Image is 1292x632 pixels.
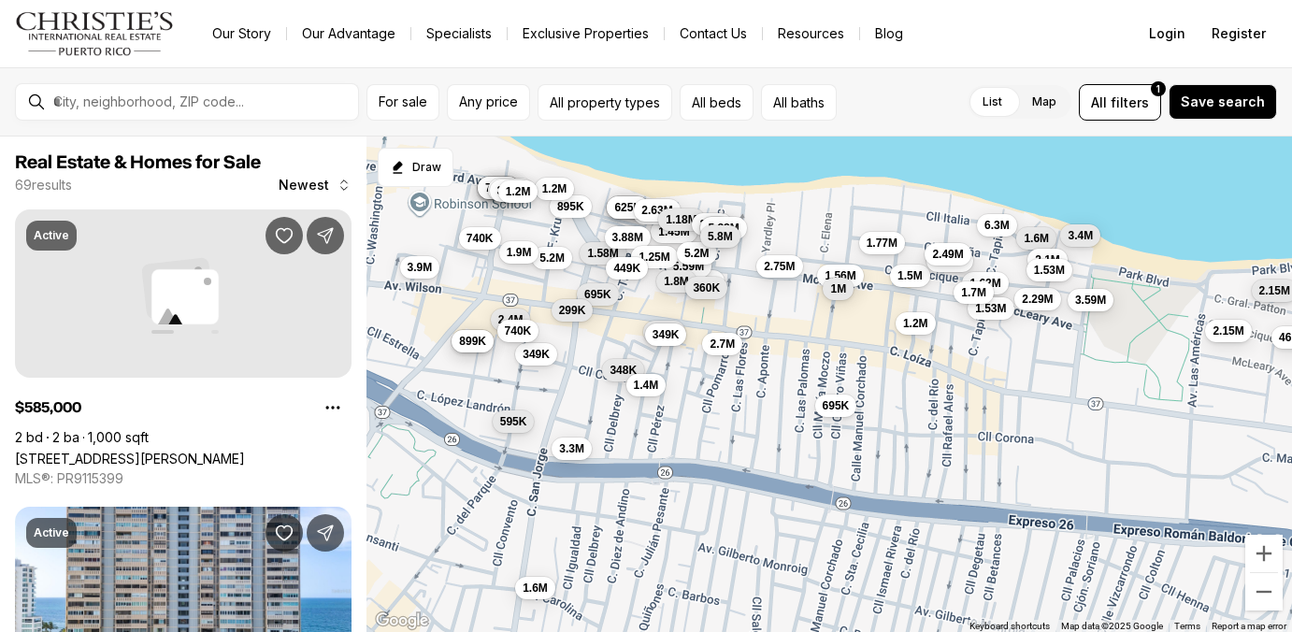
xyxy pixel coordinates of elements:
button: 299K [552,299,594,322]
button: 5.8M [700,225,740,248]
button: All property types [538,84,672,121]
a: Exclusive Properties [508,21,664,47]
span: 6.3M [984,218,1010,233]
span: 740K [467,230,494,245]
a: Terms [1174,621,1200,631]
span: 5.59M [673,258,704,273]
span: 1.53M [1034,263,1065,278]
button: 3.88M [605,226,651,249]
button: 1.18M [658,208,704,231]
span: 1.77M [867,235,897,250]
img: logo [15,11,175,56]
button: Save search [1169,84,1277,120]
span: 1.5M [897,268,923,283]
span: 2.7M [710,336,735,351]
span: 5.2M [684,245,710,260]
button: 3.3M [552,438,592,460]
button: Zoom in [1245,535,1283,572]
span: 2.29M [1022,292,1053,307]
span: 2.1M [1035,251,1060,266]
button: Register [1200,15,1277,52]
button: 349K [515,342,557,365]
button: 1.38M [488,179,534,201]
span: 1.9M [507,244,532,259]
span: 5.8M [708,229,733,244]
button: 2.49M [925,242,970,265]
button: 1.7M [954,280,994,303]
button: 695K [577,282,619,305]
span: 5.88M [708,221,739,236]
span: 2.95M [934,253,965,268]
span: 790K [485,180,512,195]
span: For sale [379,94,427,109]
button: Share Property [307,514,344,552]
span: 3.59M [1075,292,1106,307]
span: All [1091,93,1107,112]
span: 740K [505,323,532,338]
span: 2.63M [641,202,672,217]
span: 595K [500,413,527,428]
span: 1.6M [523,581,548,596]
span: Newest [279,178,329,193]
label: List [968,85,1017,119]
button: 5.2M [677,241,717,264]
span: 695K [823,397,850,412]
button: 1.56M [817,265,863,287]
button: 1.5M [890,265,930,287]
button: Any price [447,84,530,121]
p: 69 results [15,178,72,193]
button: 1.25M [631,245,677,267]
button: 360K [685,277,727,299]
button: 2.4M [491,308,531,330]
span: 2.4M [498,311,524,326]
span: Login [1149,26,1185,41]
button: 1.62M [962,272,1008,294]
button: 940K [643,320,685,342]
button: 740K [459,226,501,249]
button: 6.3M [977,214,1017,237]
button: Property options [314,389,352,426]
button: 1.9M [499,240,539,263]
span: filters [1111,93,1149,112]
button: 1.45M [651,221,696,243]
span: 1.7M [961,284,986,299]
button: 695K [815,394,857,416]
button: 2.29M [1014,288,1060,310]
button: 318K [490,179,532,201]
button: 1.2M [896,311,936,334]
button: 449K [606,257,648,280]
span: 1.4M [634,377,659,392]
button: Save Property: 1479 ASHFORD AVENUE #916 [266,217,303,254]
button: 1.53M [968,297,1013,320]
button: 2.75M [756,254,802,277]
button: 895K [550,194,592,217]
button: 5.59M [666,254,711,277]
button: 349K [645,323,687,346]
span: 1.56M [825,268,855,283]
button: 2.7M [702,332,742,354]
span: 1.25M [639,249,669,264]
button: 740K [497,320,539,342]
button: 2.15M [1205,320,1251,342]
a: Our Story [197,21,286,47]
button: 2.9M [633,201,673,223]
button: 1.2M [498,180,538,202]
a: Our Advantage [287,21,410,47]
span: 5.2M [539,250,565,265]
span: 360K [693,280,720,295]
span: 3.3M [559,441,584,456]
button: 790K [478,177,520,199]
button: 625K [607,196,649,219]
p: Active [34,525,69,540]
span: Save search [1181,94,1265,109]
span: 349K [653,327,680,342]
span: 2.15M [1213,323,1243,338]
button: 3.7M [692,213,732,236]
span: Register [1212,26,1266,41]
span: 1.45M [658,224,689,239]
span: 1.58M [587,245,618,260]
button: All beds [680,84,754,121]
span: 1M [830,280,846,295]
button: 1.4M [626,373,667,395]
